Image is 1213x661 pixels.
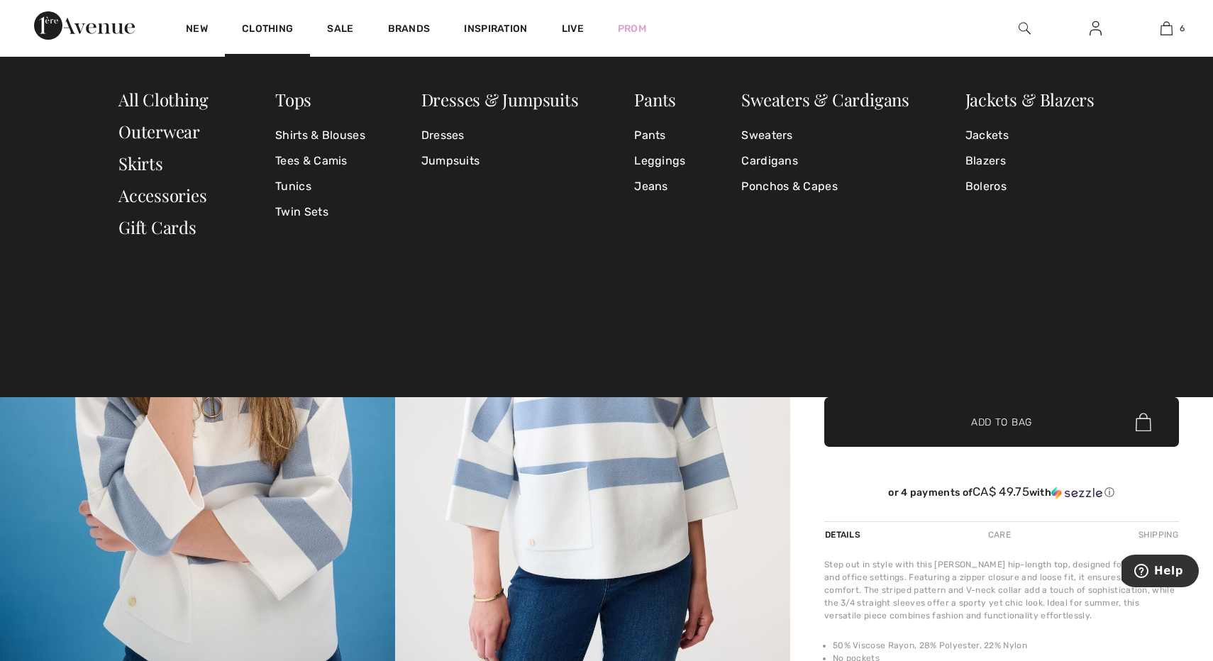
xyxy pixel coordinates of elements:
a: Sale [327,23,353,38]
a: Cardigans [741,148,909,174]
a: Dresses & Jumpsuits [421,88,579,111]
div: Care [976,522,1023,548]
a: Twin Sets [275,199,365,225]
a: Tunics [275,174,365,199]
img: My Bag [1161,20,1173,37]
img: 1ère Avenue [34,11,135,40]
a: Jumpsuits [421,148,579,174]
a: Blazers [965,148,1095,174]
span: 6 [1180,22,1185,35]
img: search the website [1019,20,1031,37]
img: Sezzle [1051,487,1102,499]
a: Jeans [634,174,685,199]
img: My Info [1090,20,1102,37]
div: Details [824,522,864,548]
span: Inspiration [464,23,527,38]
a: Clothing [242,23,293,38]
span: Add to Bag [971,415,1032,430]
a: Pants [634,123,685,148]
a: Jackets & Blazers [965,88,1095,111]
a: 6 [1131,20,1201,37]
a: Ponchos & Capes [741,174,909,199]
a: Live [562,21,584,36]
a: Gift Cards [118,216,196,238]
a: Tops [275,88,311,111]
a: Dresses [421,123,579,148]
a: Sweaters [741,123,909,148]
a: Leggings [634,148,685,174]
a: Shirts & Blouses [275,123,365,148]
div: Step out in style with this [PERSON_NAME] hip-length top, designed for both casual and office set... [824,558,1179,622]
div: or 4 payments ofCA$ 49.75withSezzle Click to learn more about Sezzle [824,485,1179,504]
a: Prom [618,21,646,36]
a: Sweaters & Cardigans [741,88,909,111]
li: 50% Viscose Rayon, 28% Polyester, 22% Nylon [833,639,1179,652]
a: Tees & Camis [275,148,365,174]
img: Bag.svg [1136,413,1151,431]
a: New [186,23,208,38]
a: Boleros [965,174,1095,199]
div: or 4 payments of with [824,485,1179,499]
a: Jackets [965,123,1095,148]
a: Sign In [1078,20,1113,38]
span: CA$ 49.75 [973,484,1029,499]
a: Skirts [118,152,163,174]
a: Accessories [118,184,207,206]
a: All Clothing [118,88,208,111]
a: Brands [388,23,431,38]
a: Pants [634,88,676,111]
a: Outerwear [118,120,200,143]
button: Add to Bag [824,397,1179,447]
iframe: Opens a widget where you can find more information [1121,555,1199,590]
div: Shipping [1135,522,1179,548]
